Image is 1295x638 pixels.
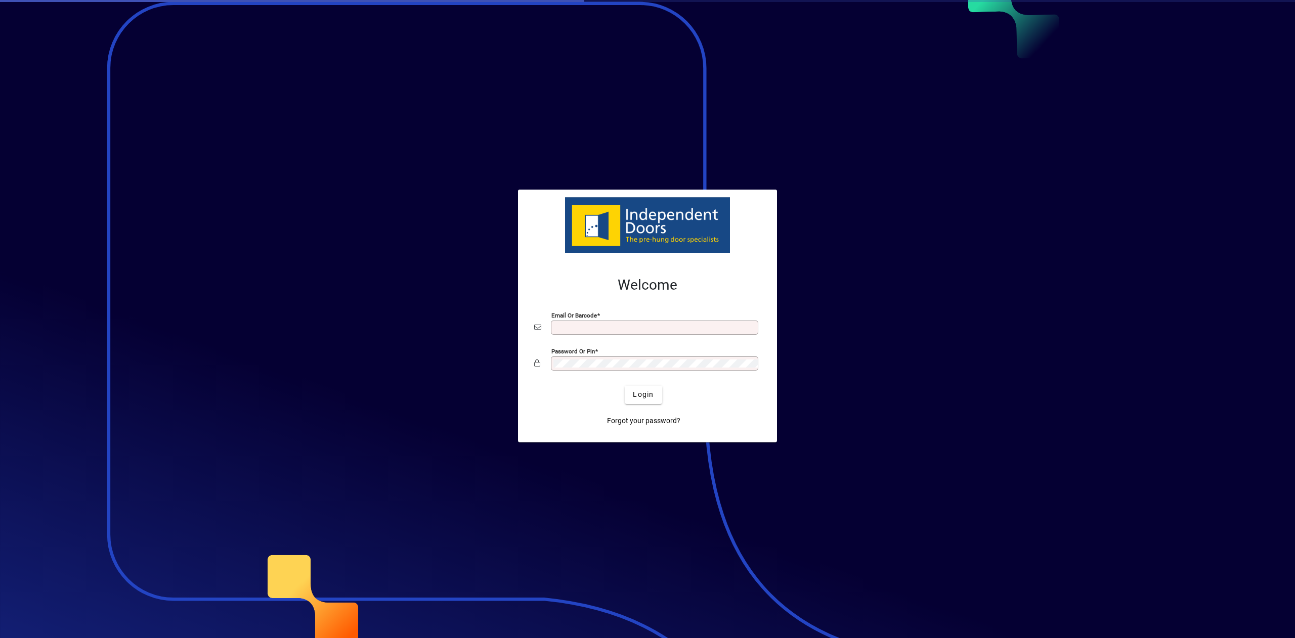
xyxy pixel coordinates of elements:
span: Login [633,389,654,400]
h2: Welcome [534,277,761,294]
a: Forgot your password? [603,412,684,430]
button: Login [625,386,662,404]
mat-label: Email or Barcode [551,311,597,318]
span: Forgot your password? [607,416,680,426]
mat-label: Password or Pin [551,347,595,354]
